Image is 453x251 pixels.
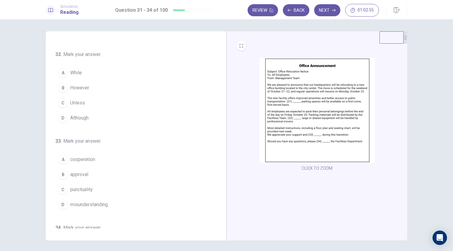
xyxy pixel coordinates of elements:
span: 33 . [55,138,62,144]
span: cooperation [70,156,95,163]
span: punctuality [70,186,93,193]
button: Bapproval [55,167,209,182]
button: 01:02:55 [345,4,379,17]
button: CLICK TO ZOOM [299,164,335,172]
h1: Reading [60,9,79,16]
span: While [70,69,82,76]
div: D [58,200,68,209]
div: Open Intercom Messenger [433,231,447,245]
h1: Question 31 - 34 of 100 [115,7,168,14]
span: Mark your answer. [63,51,101,57]
div: A [58,155,68,164]
button: BHowever [55,80,209,95]
button: Acooperation [55,152,209,167]
span: Although [70,114,89,122]
span: Simulation [60,5,79,9]
span: 34 . [55,225,62,231]
span: misunderstanding [70,201,108,208]
button: Review [248,4,278,16]
div: B [58,83,68,93]
button: Cpunctuality [55,182,209,197]
button: Next [314,4,340,16]
div: C [58,185,68,194]
span: approval [70,171,88,178]
div: A [58,68,68,78]
span: 32 . [55,51,62,57]
button: AWhile [55,65,209,80]
span: Mark your answer. [63,138,101,144]
button: Back [283,4,309,16]
button: CUnless [55,95,209,110]
span: However [70,84,89,91]
div: C [58,98,68,108]
button: EXPAND [236,41,246,51]
button: Dmisunderstanding [55,197,209,212]
button: DAlthough [55,110,209,125]
div: B [58,170,68,179]
img: undefined [259,58,375,163]
span: Mark your answer. [63,225,101,231]
span: 01:02:55 [358,8,374,13]
div: D [58,113,68,123]
span: Unless [70,99,85,107]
